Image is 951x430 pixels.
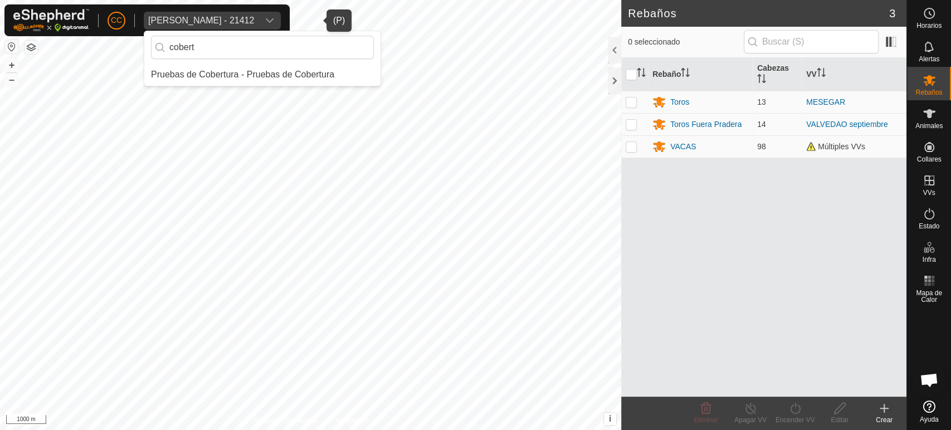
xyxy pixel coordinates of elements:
[923,189,935,196] span: VVs
[259,12,281,30] div: dropdown trigger
[694,416,718,424] span: Eliminar
[757,97,766,106] span: 13
[920,416,939,423] span: Ayuda
[5,40,18,53] button: Restablecer Mapa
[604,413,616,425] button: i
[144,12,259,30] span: Maria Isabel Gomez Martinez - 21412
[648,58,753,91] th: Rebaño
[919,56,939,62] span: Alertas
[670,96,689,108] div: Toros
[802,58,906,91] th: VV
[681,70,690,79] p-sorticon: Activar para ordenar
[744,30,879,53] input: Buscar (S)
[919,223,939,229] span: Estado
[144,63,381,86] ul: Option List
[757,142,766,151] span: 98
[916,156,941,163] span: Collares
[915,89,942,96] span: Rebaños
[670,141,696,153] div: VACAS
[817,70,826,79] p-sorticon: Activar para ordenar
[757,120,766,129] span: 14
[330,416,368,426] a: Contáctenos
[889,5,895,22] span: 3
[670,119,742,130] div: Toros Fuera Pradera
[148,16,254,25] div: [PERSON_NAME] - 21412
[609,414,611,423] span: i
[111,14,122,26] span: CC
[817,415,862,425] div: Editar
[637,70,646,79] p-sorticon: Activar para ordenar
[907,396,951,427] a: Ayuda
[728,415,773,425] div: Apagar VV
[151,36,374,59] input: Buscar por región, país, empresa o propiedad
[806,97,845,106] a: MESEGAR
[916,22,942,29] span: Horarios
[913,363,946,397] div: Chat abierto
[5,58,18,72] button: +
[862,415,906,425] div: Crear
[25,41,38,54] button: Capas del Mapa
[806,142,865,151] span: Múltiples VVs
[773,415,817,425] div: Encender VV
[13,9,89,32] img: Logo Gallagher
[253,416,317,426] a: Política de Privacidad
[806,120,888,129] a: VALVEDAO septiembre
[5,73,18,86] button: –
[144,63,381,86] li: Pruebas de Cobertura
[922,256,935,263] span: Infra
[757,76,766,85] p-sorticon: Activar para ordenar
[151,68,334,81] div: Pruebas de Cobertura - Pruebas de Cobertura
[910,290,948,303] span: Mapa de Calor
[628,36,744,48] span: 0 seleccionado
[628,7,889,20] h2: Rebaños
[753,58,802,91] th: Cabezas
[915,123,943,129] span: Animales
